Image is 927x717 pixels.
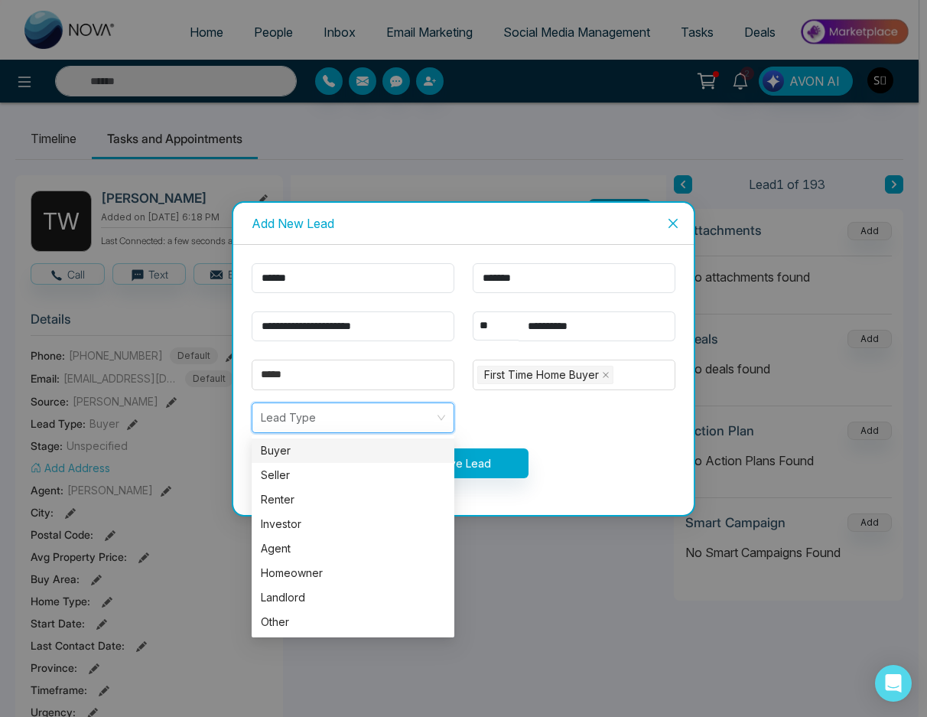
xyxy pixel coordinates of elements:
[875,665,912,702] div: Open Intercom Messenger
[602,371,610,379] span: close
[252,610,454,634] div: Other
[667,217,679,230] span: close
[252,487,454,512] div: Renter
[252,438,454,463] div: Buyer
[261,467,445,484] div: Seller
[261,589,445,606] div: Landlord
[252,215,675,232] div: Add New Lead
[252,585,454,610] div: Landlord
[252,512,454,536] div: Investor
[261,442,445,459] div: Buyer
[252,561,454,585] div: Homeowner
[261,516,445,533] div: Investor
[477,366,613,384] span: First Time Home Buyer
[484,367,599,383] span: First Time Home Buyer
[399,448,529,478] button: Save Lead
[261,614,445,631] div: Other
[261,491,445,508] div: Renter
[652,203,694,244] button: Close
[261,565,445,582] div: Homeowner
[261,540,445,557] div: Agent
[252,463,454,487] div: Seller
[252,536,454,561] div: Agent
